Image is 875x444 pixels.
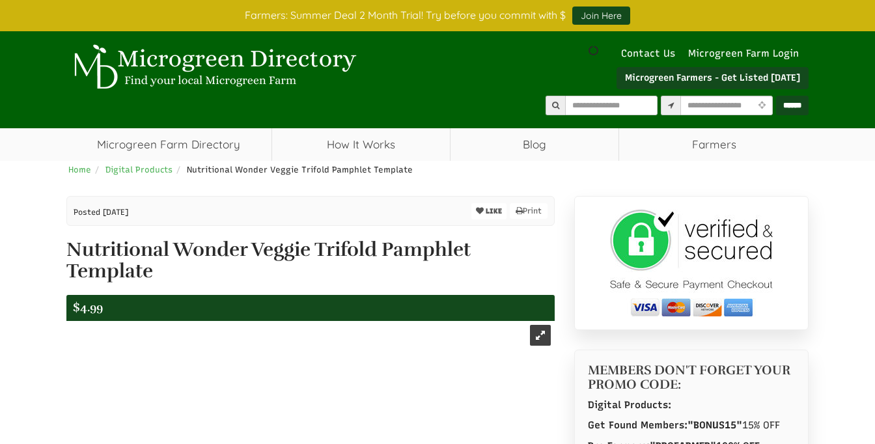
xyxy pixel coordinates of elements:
a: Print [510,203,548,219]
a: Digital Products [105,165,173,174]
img: Microgreen Directory [66,44,359,90]
span: LIKE [484,207,502,215]
div: Farmers: Summer Deal 2 Month Trial! Try before you commit with $ [57,7,818,25]
a: Microgreen Farmers - Get Listed [DATE] [617,67,809,89]
a: Blog [451,128,619,161]
i: Use Current Location [755,102,768,110]
a: Microgreen Farm Directory [66,128,271,161]
span: Posted [74,208,100,217]
a: Home [68,165,91,174]
button: LIKE [471,203,507,219]
span: "BONUS15" [687,419,742,431]
span: [DATE] [103,208,128,217]
span: $4.99 [73,300,103,314]
p: 15% OFF [588,419,795,432]
a: How It Works [272,128,450,161]
strong: Digital Products: [588,399,671,411]
span: Nutritional Wonder Veggie Trifold Pamphlet Template [187,165,413,174]
strong: Get Found Members: [588,419,742,431]
img: secure checkout [610,210,773,316]
a: Microgreen Farm Login [688,48,805,59]
h1: Nutritional Wonder Veggie Trifold Pamphlet Template [66,239,555,282]
h4: MEMBERS DON'T FORGET YOUR PROMO CODE: [588,363,795,392]
span: Farmers [619,128,809,161]
a: Contact Us [615,48,682,59]
a: Join Here [572,7,630,25]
